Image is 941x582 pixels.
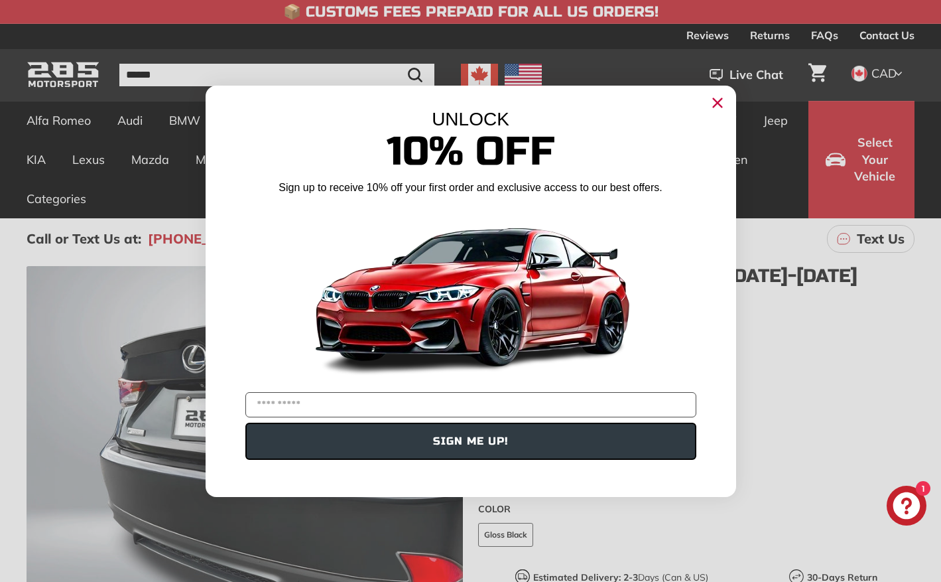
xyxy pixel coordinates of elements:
button: SIGN ME UP! [245,423,696,460]
img: Banner showing BMW 4 Series Body kit [305,200,637,387]
span: UNLOCK [432,109,509,129]
inbox-online-store-chat: Shopify online store chat [883,486,930,529]
button: Close dialog [707,92,728,113]
span: Sign up to receive 10% off your first order and exclusive access to our best offers. [279,182,662,193]
input: YOUR EMAIL [245,392,696,417]
span: 10% Off [387,127,555,176]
